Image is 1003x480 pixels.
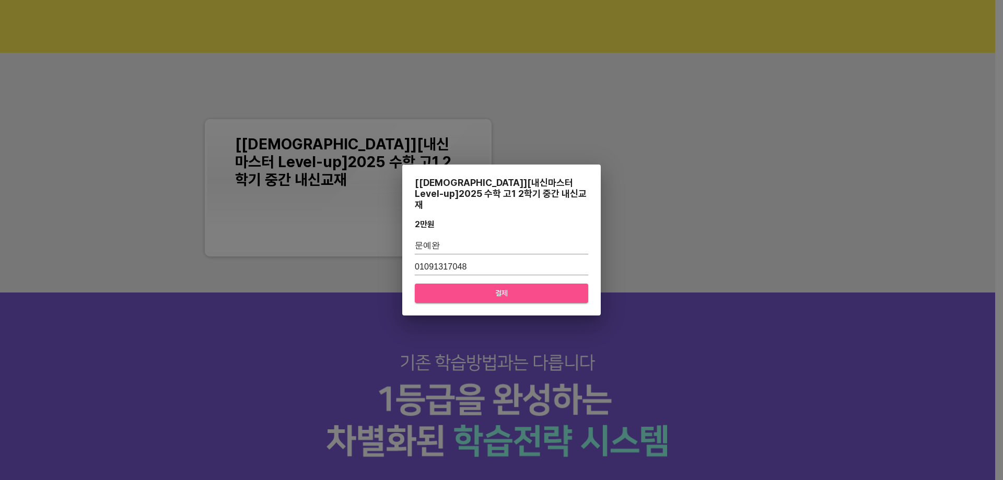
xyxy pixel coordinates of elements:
[415,177,588,210] div: [[DEMOGRAPHIC_DATA]][내신마스터 Level-up]2025 수학 고1 2학기 중간 내신교재
[415,219,435,229] div: 2만 원
[415,259,588,275] input: 학생 연락처
[415,238,588,254] input: 학생 이름
[423,287,580,300] span: 결제
[415,284,588,303] button: 결제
